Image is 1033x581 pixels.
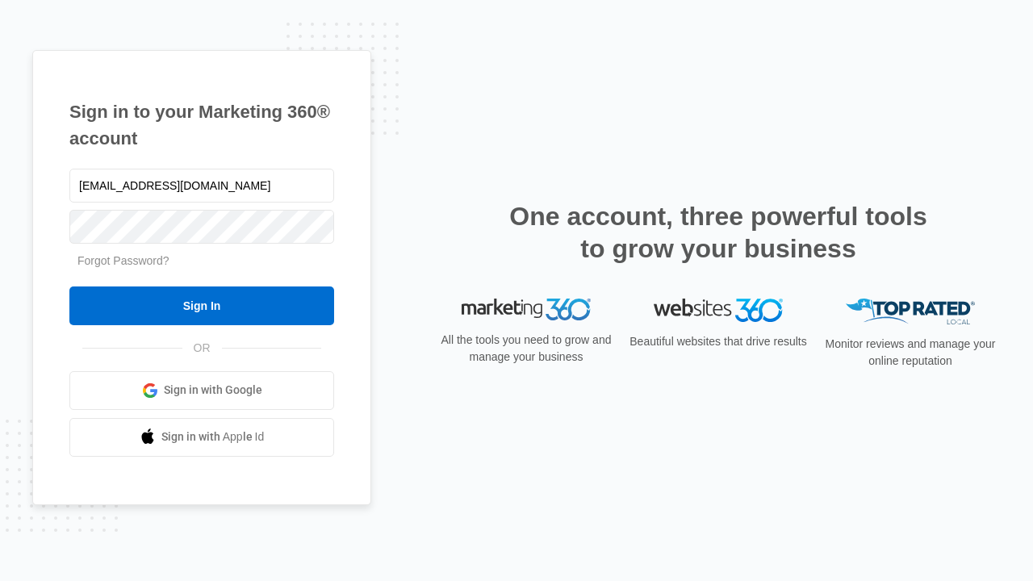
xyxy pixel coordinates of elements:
[69,169,334,203] input: Email
[182,340,222,357] span: OR
[161,428,265,445] span: Sign in with Apple Id
[654,299,783,322] img: Websites 360
[436,332,617,366] p: All the tools you need to grow and manage your business
[69,286,334,325] input: Sign In
[504,200,932,265] h2: One account, three powerful tools to grow your business
[820,336,1001,370] p: Monitor reviews and manage your online reputation
[628,333,809,350] p: Beautiful websites that drive results
[69,98,334,152] h1: Sign in to your Marketing 360® account
[164,382,262,399] span: Sign in with Google
[462,299,591,321] img: Marketing 360
[846,299,975,325] img: Top Rated Local
[69,371,334,410] a: Sign in with Google
[77,254,169,267] a: Forgot Password?
[69,418,334,457] a: Sign in with Apple Id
